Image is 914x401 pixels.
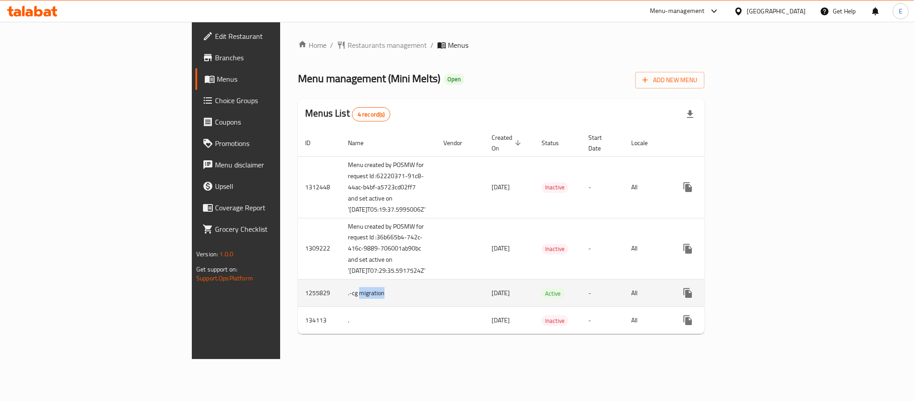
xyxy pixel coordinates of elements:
[341,280,436,307] td: .-cg migration
[542,182,568,192] span: Inactive
[542,138,571,148] span: Status
[492,314,510,326] span: [DATE]
[195,25,344,47] a: Edit Restaurant
[581,280,624,307] td: -
[444,74,464,85] div: Open
[215,181,337,192] span: Upsell
[298,129,770,334] table: enhanced table
[341,156,436,218] td: Menu created by POSMW for request Id :62220371-91c8-44ac-b4bf-a5723cd02ff7 and set active on '[DA...
[492,181,510,193] span: [DATE]
[195,47,344,68] a: Branches
[443,138,474,148] span: Vendor
[670,129,770,157] th: Actions
[215,202,337,213] span: Coverage Report
[341,218,436,280] td: Menu created by POSMW for request Id :36b665b4-742c-416c-9889-706001ab90bc and set active on '[DA...
[298,40,704,50] nav: breadcrumb
[215,52,337,63] span: Branches
[677,238,699,259] button: more
[195,197,344,218] a: Coverage Report
[195,175,344,197] a: Upsell
[542,182,568,193] div: Inactive
[581,307,624,334] td: -
[195,133,344,154] a: Promotions
[631,138,659,148] span: Locale
[699,282,720,304] button: Change Status
[542,288,564,299] span: Active
[677,176,699,198] button: more
[215,117,337,127] span: Coupons
[542,316,568,326] span: Inactive
[215,159,337,170] span: Menu disclaimer
[448,40,468,50] span: Menus
[699,309,720,331] button: Change Status
[650,6,705,17] div: Menu-management
[219,248,233,260] span: 1.0.0
[352,110,390,119] span: 4 record(s)
[352,107,391,121] div: Total records count
[217,74,337,84] span: Menus
[581,218,624,280] td: -
[196,272,253,284] a: Support.OpsPlatform
[215,31,337,42] span: Edit Restaurant
[305,107,390,121] h2: Menus List
[196,248,218,260] span: Version:
[444,75,464,83] span: Open
[588,132,613,154] span: Start Date
[298,68,440,88] span: Menu management ( Mini Melts )
[195,154,344,175] a: Menu disclaimer
[624,307,670,334] td: All
[747,6,806,16] div: [GEOGRAPHIC_DATA]
[430,40,434,50] li: /
[677,309,699,331] button: more
[642,75,697,86] span: Add New Menu
[542,315,568,326] div: Inactive
[215,95,337,106] span: Choice Groups
[492,242,510,254] span: [DATE]
[195,218,344,240] a: Grocery Checklist
[699,238,720,259] button: Change Status
[305,138,322,148] span: ID
[635,72,704,88] button: Add New Menu
[542,244,568,254] span: Inactive
[581,156,624,218] td: -
[341,307,436,334] td: .
[899,6,902,16] span: E
[347,40,427,50] span: Restaurants management
[624,218,670,280] td: All
[624,156,670,218] td: All
[215,138,337,149] span: Promotions
[677,282,699,304] button: more
[699,176,720,198] button: Change Status
[196,263,237,275] span: Get support on:
[679,104,701,125] div: Export file
[492,287,510,299] span: [DATE]
[215,224,337,234] span: Grocery Checklist
[348,138,375,148] span: Name
[195,90,344,111] a: Choice Groups
[624,280,670,307] td: All
[195,111,344,133] a: Coupons
[337,40,427,50] a: Restaurants management
[195,68,344,90] a: Menus
[492,132,524,154] span: Created On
